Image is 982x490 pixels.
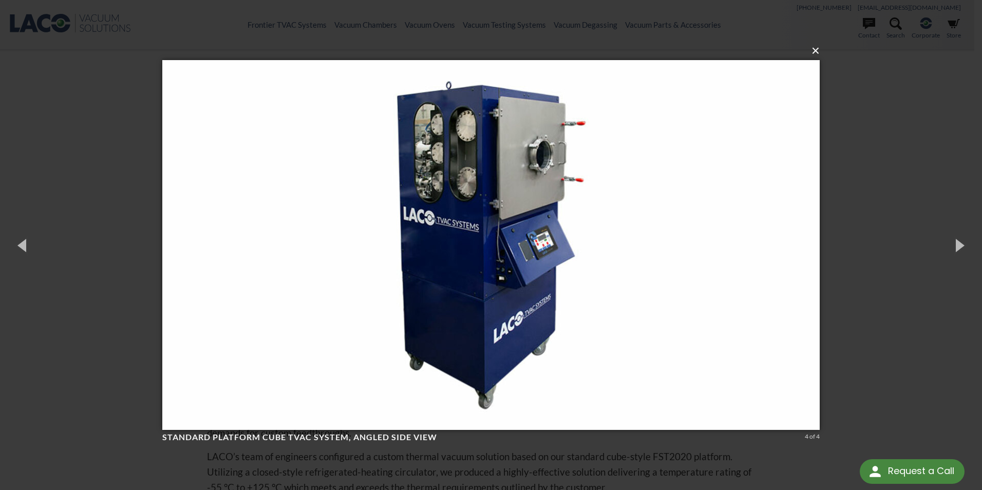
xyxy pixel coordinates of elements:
h4: Standard Platform Cube TVAC System, angled side view [162,432,801,443]
img: Standard Platform Cube TVAC System, angled side view [162,40,820,450]
div: 4 of 4 [805,432,820,441]
button: Next (Right arrow key) [936,217,982,273]
div: Request a Call [860,459,965,484]
div: Request a Call [888,459,954,483]
button: × [165,40,823,62]
img: round button [867,463,883,480]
